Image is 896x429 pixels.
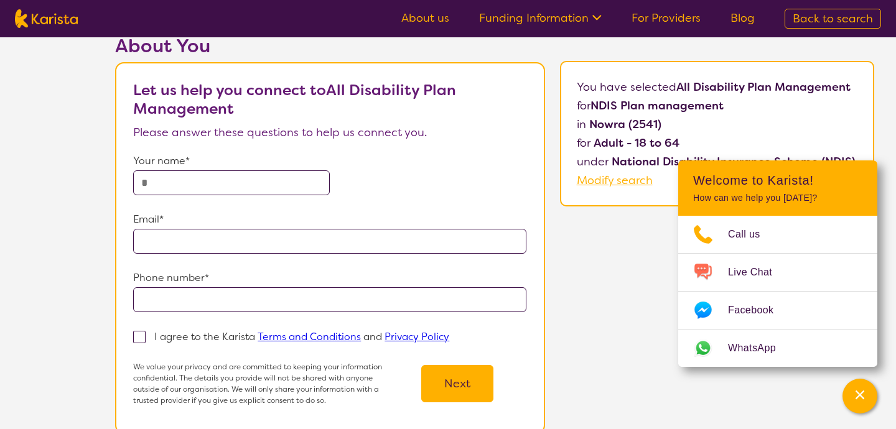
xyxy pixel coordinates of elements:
a: Privacy Policy [385,330,449,343]
a: About us [401,11,449,25]
p: We value your privacy and are committed to keeping your information confidential. The details you... [133,361,388,406]
b: All Disability Plan Management [676,80,851,95]
a: Terms and Conditions [258,330,361,343]
a: Modify search [577,173,653,188]
a: For Providers [632,11,701,25]
span: Back to search [793,11,873,26]
p: Please answer these questions to help us connect you. [133,123,526,142]
p: Email* [133,210,526,229]
a: Blog [730,11,755,25]
p: Phone number* [133,269,526,287]
a: Back to search [785,9,881,29]
b: Adult - 18 to 64 [594,136,679,150]
ul: Choose channel [678,216,877,367]
b: NDIS Plan management [590,98,724,113]
div: Channel Menu [678,160,877,367]
p: How can we help you [DATE]? [693,193,862,203]
b: National Disability Insurance Scheme (NDIS) [612,154,856,169]
p: I agree to the Karista and [154,330,449,343]
a: Funding Information [479,11,602,25]
h2: Welcome to Karista! [693,173,862,188]
span: Facebook [728,301,788,320]
span: WhatsApp [728,339,791,357]
img: Karista logo [15,9,78,28]
h2: About You [115,35,545,57]
p: in [577,115,858,134]
button: Channel Menu [842,379,877,413]
p: You have selected [577,78,858,190]
b: Nowra (2541) [589,117,661,132]
b: Let us help you connect to All Disability Plan Management [133,80,456,119]
p: for [577,134,858,152]
p: under . [577,152,858,171]
span: Live Chat [728,263,787,282]
p: Your name* [133,152,526,170]
button: Next [421,365,493,402]
a: Web link opens in a new tab. [678,330,877,367]
p: for [577,96,858,115]
span: Call us [728,225,775,244]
